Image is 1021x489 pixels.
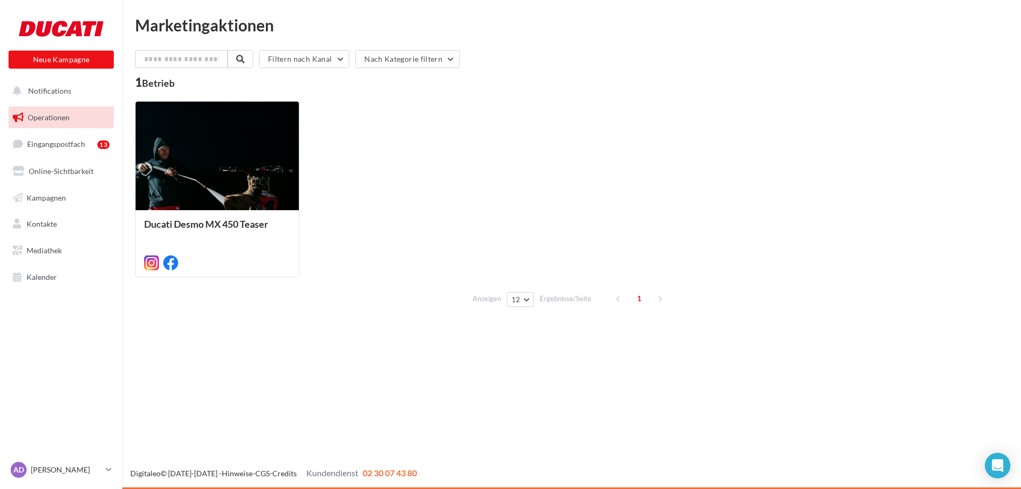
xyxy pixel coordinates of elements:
[6,187,116,209] a: Kampagnen
[9,460,114,480] a: AD [PERSON_NAME]
[13,465,24,475] span: AD
[28,86,71,95] span: Notifications
[29,167,94,176] span: Online-Sichtbarkeit
[255,469,270,478] a: CGS
[27,219,57,228] span: Kontakte
[540,294,591,304] span: Ergebnisse/Seite
[31,465,102,475] p: [PERSON_NAME]
[272,469,297,478] a: Credits
[144,219,290,240] div: Ducati Desmo MX 450 Teaser
[130,469,161,478] a: Digitaleo
[27,246,62,255] span: Mediathek
[512,295,521,304] span: 12
[135,77,174,88] div: 1
[6,266,116,288] a: Kalender
[507,292,534,307] button: 12
[222,469,253,478] a: Hinweise
[9,51,114,69] button: Neue Kampagne
[130,469,417,478] span: © [DATE]-[DATE] - - -
[363,468,417,478] span: 02 30 07 43 80
[27,272,57,281] span: Kalender
[6,160,116,183] a: Online-Sichtbarkeit
[142,78,174,88] div: Betrieb
[631,290,648,307] span: 1
[355,50,460,68] button: Nach Kategorie filtern
[6,106,116,129] a: Operationen
[473,294,501,304] span: Anzeigen
[6,132,116,155] a: Eingangspostfach13
[97,140,110,149] div: 13
[28,113,70,122] span: Operationen
[985,453,1010,478] div: Open Intercom Messenger
[6,213,116,235] a: Kontakte
[6,239,116,262] a: Mediathek
[27,139,85,148] span: Eingangspostfach
[306,468,358,478] span: Kundendienst
[6,80,112,102] button: Notifications
[259,50,349,68] button: Filtern nach Kanal
[135,17,1008,33] div: Marketingaktionen
[27,193,66,202] span: Kampagnen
